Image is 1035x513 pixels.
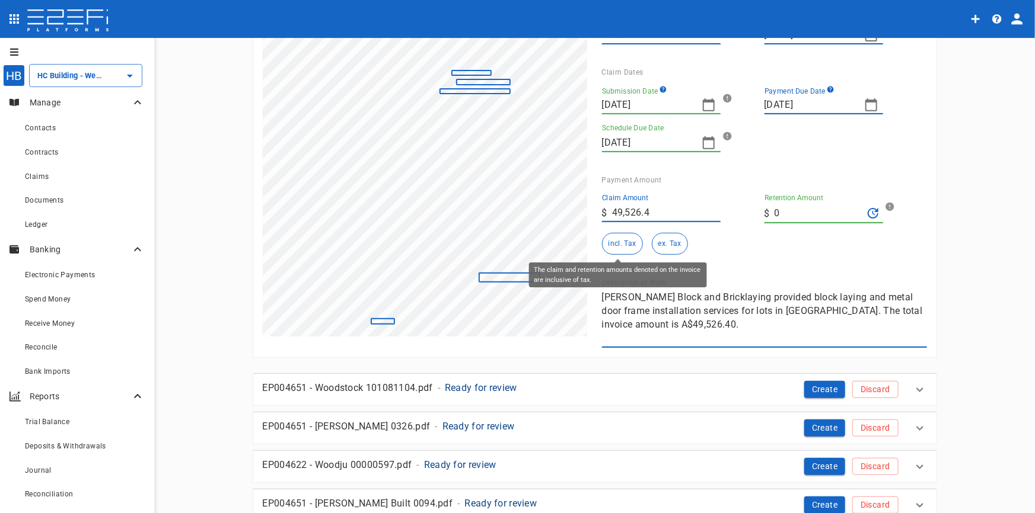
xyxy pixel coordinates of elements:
[852,381,898,398] button: Discard
[442,419,515,433] p: Ready for review
[602,290,927,345] textarea: [PERSON_NAME] Block and Bricklaying provided block laying and metal door frame installation servi...
[25,343,58,351] span: Reconcile
[602,123,664,133] label: Schedule Due Date
[445,381,517,395] p: Ready for review
[122,68,138,84] button: Open
[804,381,846,398] button: Create
[25,271,95,279] span: Electronic Payments
[25,196,64,204] span: Documents
[652,233,688,255] div: The claim and retention amounts denoted on the invoice are exclusive of tax.
[263,496,453,510] p: EP004651 - [PERSON_NAME] Built 0094.pdf
[765,207,770,220] p: $
[852,419,898,437] button: Discard
[30,97,130,108] p: Manage
[30,243,130,255] p: Banking
[25,172,49,181] span: Claims
[804,458,846,475] button: Create
[34,69,104,82] input: HC Building - Weipa 13 Houses
[263,419,431,433] p: EP004651 - [PERSON_NAME] 0326.pdf
[3,65,25,86] div: HB
[438,381,440,395] p: -
[435,419,437,433] p: -
[602,176,663,184] span: Payment Amount
[602,193,648,203] label: Claim Amount
[804,419,846,437] button: Create
[424,458,496,472] p: Ready for review
[25,148,59,156] span: Contracts
[30,390,130,402] p: Reports
[253,412,937,444] div: EP004651 - [PERSON_NAME] 0326.pdf-Ready for reviewCreateDiscard
[529,262,707,287] div: The claim and retention amounts denoted on the invoice are inclusive of tax.
[602,68,644,76] span: Claim Dates
[417,458,419,472] p: -
[25,442,106,450] span: Deposits & Withdrawals
[602,233,643,255] button: incl. Tax
[263,458,412,472] p: EP004622 - Woodju 00000597.pdf
[652,233,688,255] button: ex. Tax
[25,367,71,376] span: Bank Imports
[602,233,643,255] div: The claim and retention amounts denoted on the invoice are inclusive of tax.
[852,458,898,475] button: Discard
[25,295,71,303] span: Spend Money
[602,206,607,220] p: $
[253,374,937,405] div: EP004651 - Woodstock 101081104.pdf-Ready for reviewCreateDiscard
[465,496,537,510] p: Ready for review
[765,193,823,203] label: Retention Amount
[25,319,75,328] span: Receive Money
[25,418,69,426] span: Trial Balance
[25,466,52,474] span: Journal
[602,85,667,97] label: Submission Date
[863,203,883,223] div: Recalculate Retention Amount
[25,124,56,132] span: Contacts
[253,451,937,482] div: EP004622 - Woodju 00000597.pdf-Ready for reviewCreateDiscard
[25,490,74,498] span: Reconciliation
[765,85,835,97] label: Payment Due Date
[457,496,460,510] p: -
[25,220,47,229] span: Ledger
[263,381,433,395] p: EP004651 - Woodstock 101081104.pdf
